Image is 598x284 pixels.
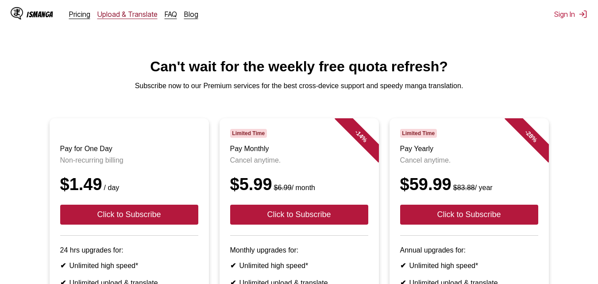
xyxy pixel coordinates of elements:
a: Upload & Translate [97,10,158,19]
div: $59.99 [400,175,538,194]
span: Limited Time [230,129,267,138]
a: IsManga LogoIsManga [11,7,69,21]
button: Sign In [554,10,587,19]
div: $1.49 [60,175,198,194]
small: / month [272,184,315,191]
button: Click to Subscribe [400,205,538,225]
div: - 14 % [334,109,387,163]
img: IsManga Logo [11,7,23,19]
p: Cancel anytime. [230,156,368,164]
b: ✔ [60,262,66,269]
h3: Pay for One Day [60,145,198,153]
h3: Pay Yearly [400,145,538,153]
div: IsManga [27,10,53,19]
s: $6.99 [274,184,292,191]
h3: Pay Monthly [230,145,368,153]
button: Click to Subscribe [230,205,368,225]
span: Limited Time [400,129,437,138]
a: Pricing [69,10,90,19]
small: / day [102,184,120,191]
div: $5.99 [230,175,368,194]
button: Click to Subscribe [60,205,198,225]
li: Unlimited high speed* [60,261,198,270]
b: ✔ [400,262,406,269]
p: Annual upgrades for: [400,246,538,254]
p: Non-recurring billing [60,156,198,164]
p: Monthly upgrades for: [230,246,368,254]
p: Cancel anytime. [400,156,538,164]
li: Unlimited high speed* [230,261,368,270]
div: - 28 % [504,109,557,163]
a: Blog [184,10,198,19]
li: Unlimited high speed* [400,261,538,270]
s: $83.88 [453,184,475,191]
small: / year [451,184,493,191]
p: Subscribe now to our Premium services for the best cross-device support and speedy manga translat... [7,82,591,90]
a: FAQ [165,10,177,19]
b: ✔ [230,262,236,269]
img: Sign out [579,10,587,19]
h1: Can't wait for the weekly free quota refresh? [7,58,591,75]
p: 24 hrs upgrades for: [60,246,198,254]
